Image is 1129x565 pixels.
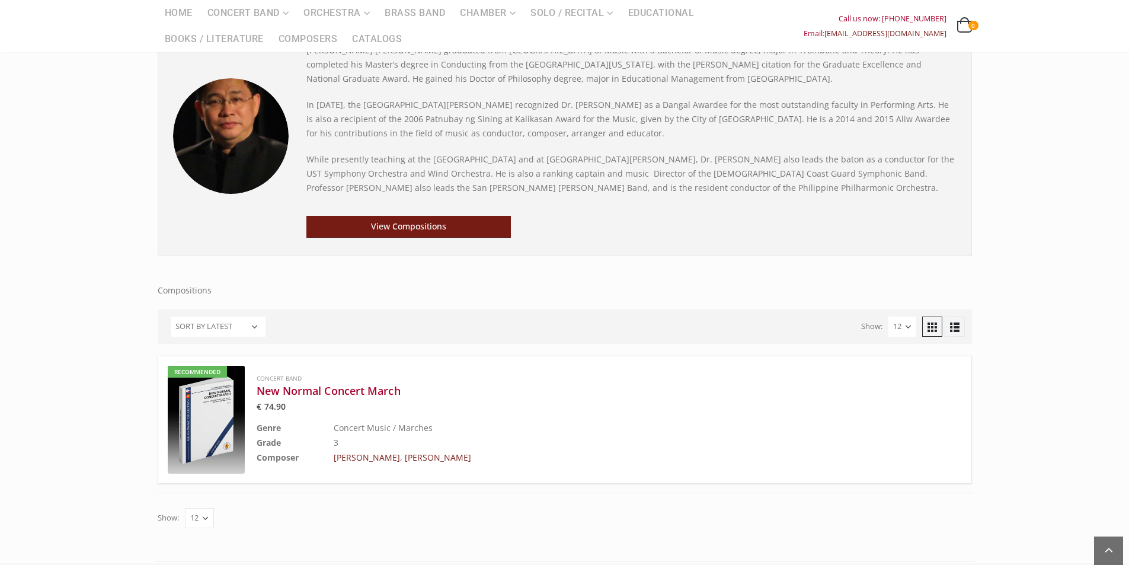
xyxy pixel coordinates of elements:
b: Genre [257,422,281,433]
a: Books / Literature [158,26,271,52]
div: Recommended [168,366,227,378]
select: Shop order [171,317,266,337]
a: Grid View [922,317,942,337]
a: [PERSON_NAME], [PERSON_NAME] [334,452,471,463]
b: Composer [257,452,299,463]
p: While presently teaching at the [GEOGRAPHIC_DATA] and at [GEOGRAPHIC_DATA][PERSON_NAME], Dr. [PER... [306,152,957,195]
img: Ranera, Herminigildo_4 [173,78,289,194]
a: List View [945,317,965,337]
a: View Compositions [306,216,511,238]
a: Concert Band [257,374,302,382]
p: [PERSON_NAME] [PERSON_NAME] graduated from [GEOGRAPHIC_DATA] of Music with a Bachelor of Music de... [306,43,957,86]
span: € [257,401,261,412]
span: 0 [968,21,978,30]
bdi: 74.90 [257,401,286,412]
a: New Normal Concert March [257,384,903,398]
td: Concert Music / Marches [334,420,903,435]
p: In [DATE], the [GEOGRAPHIC_DATA][PERSON_NAME] recognized Dr. [PERSON_NAME] as a Dangal Awardee fo... [306,98,957,141]
a: Recommended [168,366,245,474]
td: 3 [334,435,903,450]
div: Email: [804,26,946,41]
div: Call us now: [PHONE_NUMBER] [804,11,946,26]
b: Grade [257,437,281,448]
label: Show: [861,319,882,334]
a: [EMAIL_ADDRESS][DOMAIN_NAME] [824,28,946,39]
a: Composers [271,26,345,52]
div: Compositions [158,25,972,298]
label: Show: [158,510,179,525]
a: Catalogs [345,26,409,52]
